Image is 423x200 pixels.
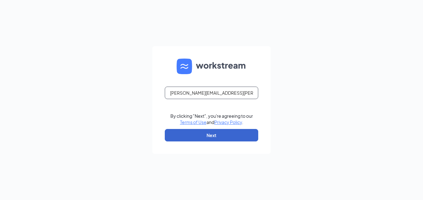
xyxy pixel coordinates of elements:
div: By clicking "Next", you're agreeing to our and . [170,113,253,125]
img: WS logo and Workstream text [177,59,246,74]
a: Privacy Policy [214,119,242,125]
input: Email [165,87,258,99]
a: Terms of Use [180,119,207,125]
button: Next [165,129,258,141]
